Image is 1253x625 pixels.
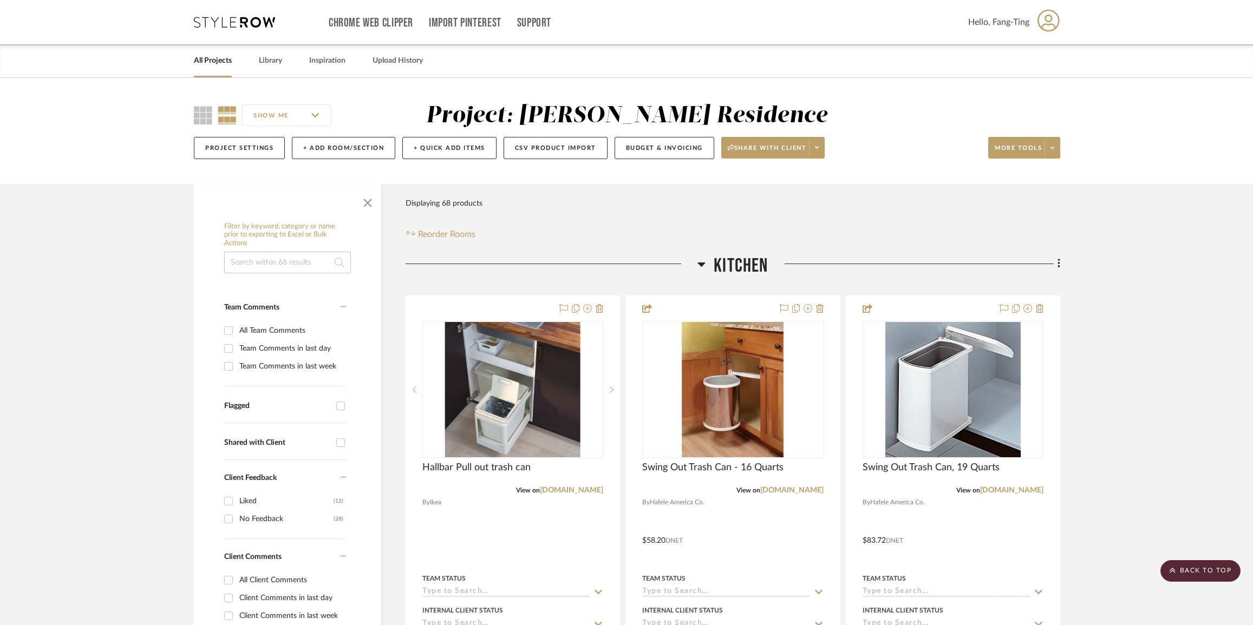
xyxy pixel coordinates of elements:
div: Flagged [224,402,331,411]
span: Kitchen [714,254,768,278]
div: All Client Comments [239,571,343,589]
img: Swing Out Trash Can - 16 Quarts [665,322,800,457]
div: 0 [423,321,603,458]
div: Internal Client Status [422,606,503,615]
span: Team Comments [224,304,279,311]
span: By [863,497,870,508]
a: Library [259,54,282,68]
a: Chrome Web Clipper [329,18,413,28]
h6: Filter by keyword, category or name prior to exporting to Excel or Bulk Actions [224,222,351,248]
button: Reorder Rooms [406,228,475,241]
span: View on [956,487,980,494]
span: View on [516,487,540,494]
button: + Quick Add Items [402,137,497,159]
span: View on [736,487,760,494]
input: Type to Search… [642,587,810,597]
div: Client Comments in last week [239,607,343,624]
div: All Team Comments [239,322,343,339]
input: Search within 68 results [224,252,351,273]
a: Inspiration [309,54,345,68]
div: Internal Client Status [863,606,943,615]
div: No Feedback [239,510,334,528]
button: CSV Product Import [504,137,608,159]
div: 0 [643,321,823,458]
div: Team Status [642,574,686,583]
div: Liked [239,492,334,510]
span: Client Comments [224,553,282,561]
a: Upload History [373,54,423,68]
div: Shared with Client [224,438,331,448]
div: Project: [PERSON_NAME] Residence [426,104,827,127]
span: Ikea [430,497,441,508]
input: Type to Search… [863,587,1030,597]
button: + Add Room/Section [292,137,395,159]
span: Swing Out Trash Can, 19 Quarts [863,462,1000,473]
a: [DOMAIN_NAME] [540,486,603,494]
a: [DOMAIN_NAME] [760,486,824,494]
span: By [642,497,650,508]
div: Team Comments in last day [239,340,343,357]
img: Hallbar Pull out trash can [445,322,580,457]
button: Share with client [721,137,825,159]
span: Client Feedback [224,474,277,482]
a: Support [517,18,551,28]
div: Team Status [863,574,906,583]
a: All Projects [194,54,232,68]
img: Swing Out Trash Can, 19 Quarts [885,322,1021,457]
div: Internal Client Status [642,606,723,615]
input: Type to Search… [422,587,590,597]
span: Swing Out Trash Can - 16 Quarts [642,462,784,473]
div: Displaying 68 products [406,193,482,214]
span: Hello, Fang-Ting [968,16,1029,29]
span: Hafele America Co. [870,497,925,508]
a: [DOMAIN_NAME] [980,486,1043,494]
div: Client Comments in last day [239,589,343,607]
span: Hafele America Co. [650,497,704,508]
span: Reorder Rooms [418,228,475,241]
div: Team Comments in last week [239,358,343,375]
span: Hallbar Pull out trash can [422,462,531,473]
button: Budget & Invoicing [615,137,714,159]
button: More tools [988,137,1060,159]
div: 0 [863,321,1043,458]
span: More tools [995,144,1042,160]
span: By [422,497,430,508]
button: Project Settings [194,137,285,159]
scroll-to-top-button: BACK TO TOP [1160,560,1241,582]
div: Team Status [422,574,466,583]
div: (28) [334,510,343,528]
span: Share with client [728,144,807,160]
a: Import Pinterest [429,18,501,28]
button: Close [357,190,378,212]
div: (12) [334,492,343,510]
